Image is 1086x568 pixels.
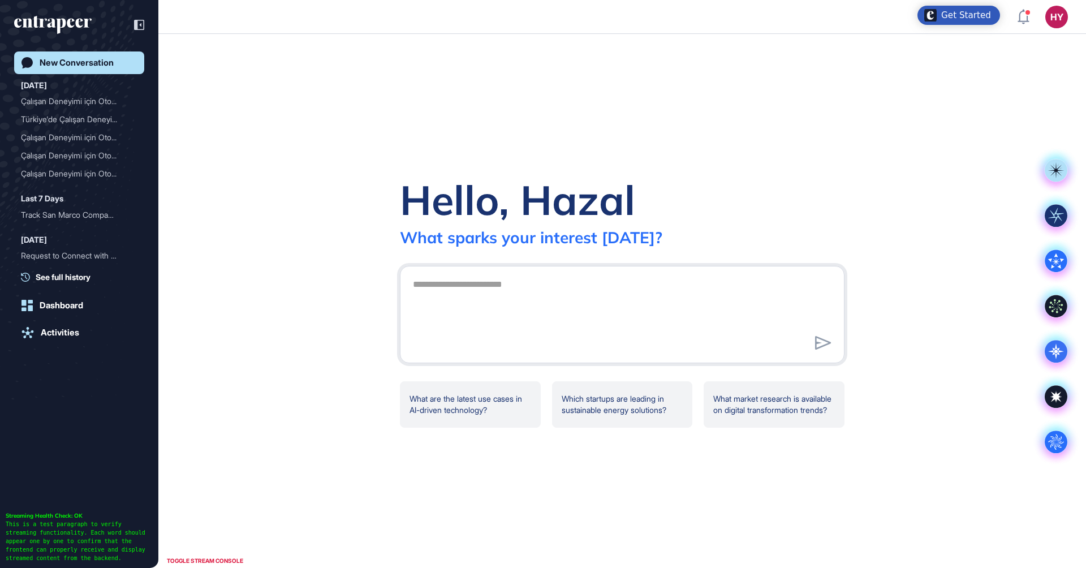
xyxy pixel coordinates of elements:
div: Çalışan Deneyimi için Otomatik Anket ve Dashboard Entegrasyonu Kullanım Durumları - Türkiye [21,128,137,147]
span: See full history [36,271,90,283]
div: What are the latest use cases in AI-driven technology? [400,381,541,428]
div: entrapeer-logo [14,16,92,34]
div: Çalışan Deneyimi için Oto... [21,165,128,183]
div: Dashboard [40,300,83,311]
div: Çalışan Deneyimi için Otomatik Anket ve Dashboard Entegrasyonu: Türkiye Odaklı Çözümler [21,147,137,165]
a: Dashboard [14,294,144,317]
div: Çalışan Deneyimi için Oto... [21,128,128,147]
div: Last 7 Days [21,192,63,205]
a: See full history [21,271,144,283]
div: Get Started [941,10,991,21]
a: Activities [14,321,144,344]
div: TOGGLE STREAM CONSOLE [164,554,246,568]
div: Request to Connect with T... [21,247,128,265]
div: [DATE] [21,233,47,247]
div: Track San Marco Company Website [21,206,137,224]
div: Çalışan Deneyimi için Oto... [21,147,128,165]
a: New Conversation [14,51,144,74]
div: Hello, Hazal [400,174,635,225]
div: Request to Connect with Tracy [21,247,137,265]
button: HY [1045,6,1068,28]
div: Which startups are leading in sustainable energy solutions? [552,381,693,428]
div: Türkiye'de Çalışan Deneyimi için Otomatik Anket ve Dashboard Entegrasyonu [21,110,137,128]
div: What sparks your interest [DATE]? [400,227,662,247]
div: Çalışan Deneyimi için Oto... [21,92,128,110]
div: Türkiye'de Çalışan Deneyi... [21,110,128,128]
div: Open Get Started checklist [917,6,1000,25]
div: Çalışan Deneyimi için Otomatik Anket Gönderen, Dashboard Desteği Olan Yerel Uygulamalar [21,92,137,110]
div: Track San Marco Company W... [21,206,128,224]
div: New Conversation [40,58,114,68]
div: [DATE] [21,79,47,92]
div: Activities [41,328,79,338]
div: What market research is available on digital transformation trends? [704,381,844,428]
img: launcher-image-alternative-text [924,9,937,21]
div: Çalışan Deneyimi için Otomatik Anket ve Dashboard Desteği Olan Yerel Uygulamalar [21,165,137,183]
